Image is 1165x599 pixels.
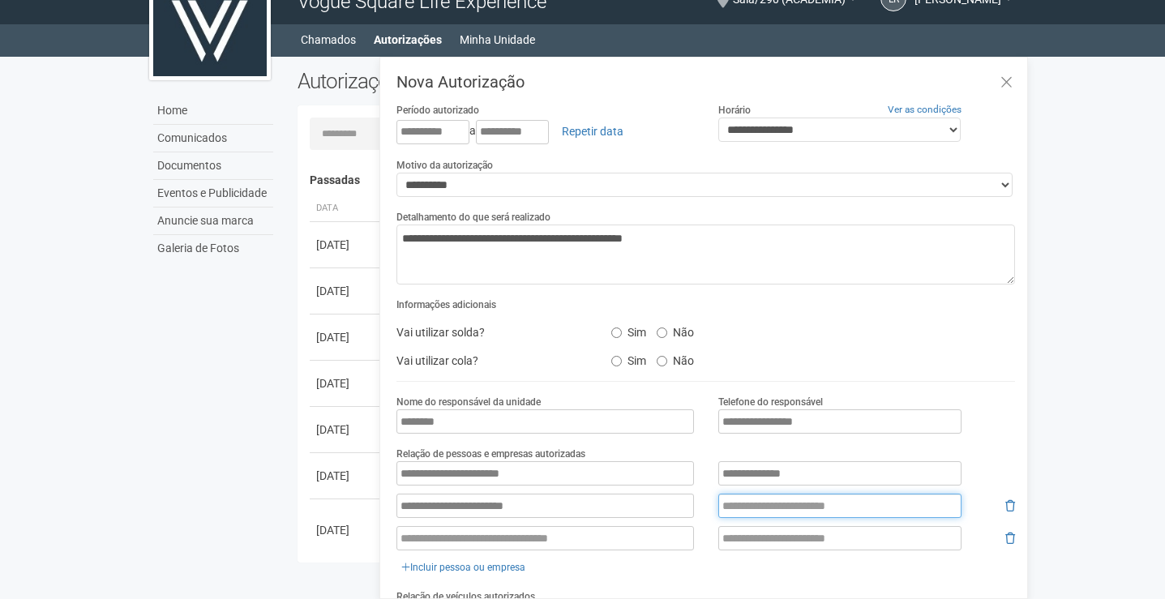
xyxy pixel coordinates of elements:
[888,104,962,115] a: Ver as condições
[153,97,273,125] a: Home
[396,395,541,409] label: Nome do responsável da unidade
[718,103,751,118] label: Horário
[611,356,622,366] input: Sim
[316,375,376,391] div: [DATE]
[153,180,273,208] a: Eventos e Publicidade
[396,74,1015,90] h3: Nova Autorização
[1005,500,1015,511] i: Remover
[316,522,376,538] div: [DATE]
[396,158,493,173] label: Motivo da autorização
[396,447,585,461] label: Relação de pessoas e empresas autorizadas
[384,320,598,344] div: Vai utilizar solda?
[316,421,376,438] div: [DATE]
[396,558,530,576] a: Incluir pessoa ou empresa
[374,28,442,51] a: Autorizações
[310,174,1004,186] h4: Passadas
[460,28,535,51] a: Minha Unidade
[153,125,273,152] a: Comunicados
[657,349,694,368] label: Não
[396,103,479,118] label: Período autorizado
[1005,533,1015,544] i: Remover
[153,152,273,180] a: Documentos
[657,327,667,338] input: Não
[611,320,646,340] label: Sim
[298,69,645,93] h2: Autorizações
[316,468,376,484] div: [DATE]
[657,356,667,366] input: Não
[310,195,383,222] th: Data
[316,237,376,253] div: [DATE]
[396,118,694,145] div: a
[611,349,646,368] label: Sim
[396,297,496,312] label: Informações adicionais
[611,327,622,338] input: Sim
[316,283,376,299] div: [DATE]
[718,395,823,409] label: Telefone do responsável
[384,349,598,373] div: Vai utilizar cola?
[153,235,273,262] a: Galeria de Fotos
[301,28,356,51] a: Chamados
[396,210,550,225] label: Detalhamento do que será realizado
[551,118,634,145] a: Repetir data
[316,329,376,345] div: [DATE]
[153,208,273,235] a: Anuncie sua marca
[657,320,694,340] label: Não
